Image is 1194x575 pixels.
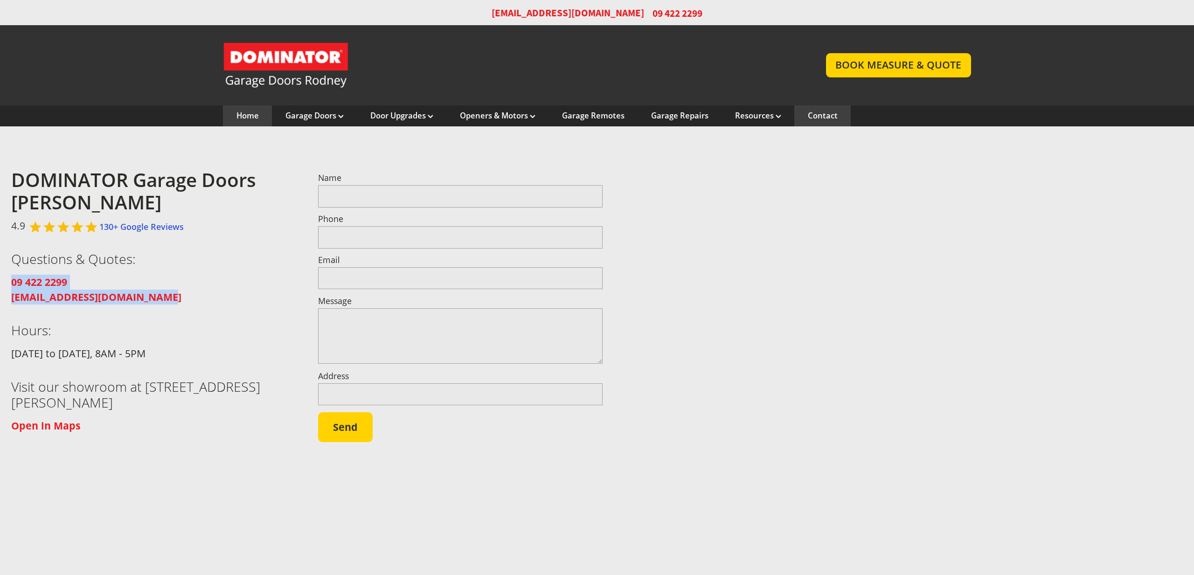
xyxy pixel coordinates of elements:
a: Contact [808,111,838,121]
a: Resources [735,111,781,121]
a: Door Upgrades [370,111,433,121]
h2: DOMINATOR Garage Doors [PERSON_NAME] [11,169,296,214]
a: Garage Remotes [562,111,625,121]
p: [DATE] to [DATE], 8AM - 5PM [11,346,296,361]
label: Name [318,174,603,182]
strong: [EMAIL_ADDRESS][DOMAIN_NAME] [11,290,181,304]
h3: Hours: [11,322,296,338]
button: Send [318,412,373,442]
a: 130+ Google Reviews [99,221,184,232]
a: Garage Repairs [651,111,708,121]
a: Openers & Motors [460,111,535,121]
a: 09 422 2299 [11,276,67,289]
a: Open in Maps [11,419,81,432]
label: Email [318,256,603,264]
label: Message [318,297,603,305]
a: Garage Door and Secure Access Solutions homepage [223,42,807,89]
a: [EMAIL_ADDRESS][DOMAIN_NAME] [11,291,181,304]
label: Phone [318,215,603,223]
span: 09 422 2299 [653,7,702,20]
a: Home [236,111,259,121]
a: [EMAIL_ADDRESS][DOMAIN_NAME] [492,7,644,20]
a: Garage Doors [285,111,344,121]
h3: Visit our showroom at [STREET_ADDRESS][PERSON_NAME] [11,379,296,410]
strong: 09 422 2299 [11,275,67,289]
label: Address [318,372,603,381]
span: 4.9 [11,218,25,233]
div: Rated 4.9 out of 5, [29,221,99,233]
a: BOOK MEASURE & QUOTE [826,53,971,77]
h3: Questions & Quotes: [11,251,296,267]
